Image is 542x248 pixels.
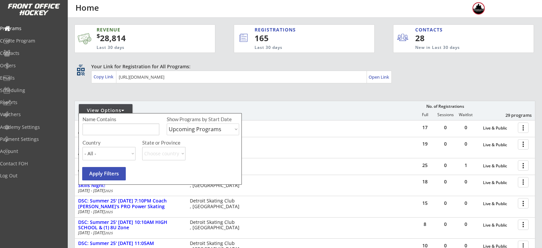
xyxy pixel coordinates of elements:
div: [DATE] - [DATE] [78,151,181,155]
em: 2025 [105,210,113,214]
div: 0 [435,142,455,146]
div: Live & Public [483,164,514,168]
div: 0 [456,222,476,227]
div: CONTACTS [415,26,446,33]
div: 165 [255,32,352,44]
div: Live & Public [483,180,514,185]
div: Country [83,140,135,145]
div: 1 [456,163,476,168]
div: 0 [456,142,476,146]
div: 0 [456,201,476,205]
button: more_vert [518,139,529,150]
div: Detroit Skating Club , [GEOGRAPHIC_DATA] [190,198,242,210]
div: 0 [435,163,455,168]
div: 0 [456,125,476,130]
div: 28,814 [97,32,194,44]
div: 15 [415,201,435,205]
div: 18 [415,179,435,184]
div: Sessions [435,112,455,117]
div: Name Contains [83,117,135,122]
div: Show Programs by Start Date [167,117,238,122]
div: 0 [435,125,455,130]
div: Live & Public [483,223,514,228]
button: more_vert [518,160,529,171]
div: Live & Public [483,201,514,206]
div: Copy Link [94,74,115,80]
div: DSC: Summer 25' [DATE] 6:05PM LTP / 6U / 8U Skills Night! [78,139,183,151]
button: more_vert [518,122,529,133]
div: Last 30 days [97,45,182,51]
div: State or Province [142,140,238,145]
em: 2025 [105,188,113,193]
div: 0 [456,243,476,248]
div: No. of Registrations [424,104,466,109]
div: [DATE] - [DATE] [78,130,181,134]
div: Detroit Skating Club , [GEOGRAPHIC_DATA] [190,177,242,188]
div: New in Last 30 days [415,45,502,51]
div: 10 [415,243,435,248]
div: Live & Public [483,126,514,131]
button: more_vert [518,177,529,187]
div: DSC: Summer 25' [DATE] 11:05AM [78,241,183,246]
div: DSC: Summer 25' [DATE] 5:10PM [78,122,183,128]
div: 0 [435,179,455,184]
button: Apply Filters [82,167,126,180]
div: [DATE] - [DATE] [78,231,181,235]
div: qr [76,63,85,68]
div: Waitlist [455,112,476,117]
div: 28 [415,32,456,44]
button: qr_code [76,67,86,77]
div: Live & Public [483,143,514,147]
div: REVENUE [97,26,182,33]
sup: $ [97,32,100,40]
div: Your Link for Registration for All Programs: [91,63,514,70]
button: more_vert [518,220,529,230]
div: DSC: Summer 25' [DATE] 5:10PM [78,160,183,166]
div: DSC: Summer 25' [DATE] 6:05PM LTP-6U-8U Skills Night! [78,177,183,188]
div: Detroit Skating Club , [GEOGRAPHIC_DATA] [190,220,242,231]
div: 17 [415,125,435,130]
em: 2025 [105,231,113,235]
div: DSC: Summer 25' [DATE] 7:10PM Coach [PERSON_NAME]'s PRO Power Skating [78,198,183,210]
a: Open Link [369,72,390,82]
div: [DATE] - [DATE] [78,167,181,171]
div: REGISTRATIONS [255,26,343,33]
div: [DATE] - [DATE] [78,189,181,193]
button: more_vert [518,198,529,209]
div: View Options [79,107,132,114]
div: 19 [415,142,435,146]
div: Open Link [369,74,390,80]
div: 29 programs [497,112,532,118]
div: 25 [415,163,435,168]
div: 8 [415,222,435,227]
div: 0 [435,201,455,205]
div: 0 [435,243,455,248]
div: 0 [435,222,455,227]
div: Full [415,112,435,117]
div: [DATE] - [DATE] [78,210,181,214]
div: Last 30 days [255,45,347,51]
div: 0 [456,179,476,184]
div: DSC: Summer 25' [DATE] 10:10AM HIGH SCHOOL & (1) 8U Zone [78,220,183,231]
